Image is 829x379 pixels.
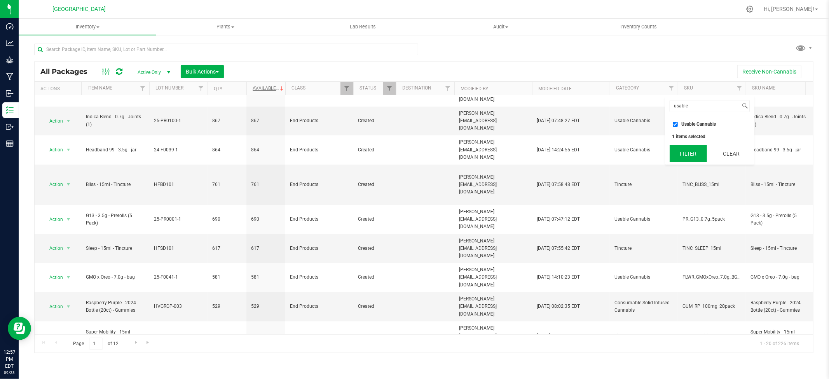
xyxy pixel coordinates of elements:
[682,274,741,281] span: FLWR_GMOxOreo_7.0g_BG_
[682,216,741,223] span: PR_G13_0.7g_5pack
[86,212,145,227] span: G13 - 3.5g - Prerolls (5 Pack)
[89,338,103,350] input: 1
[752,85,775,91] a: SKU Name
[156,19,294,35] a: Plants
[195,82,208,95] a: Filter
[340,82,353,95] a: Filter
[614,299,673,314] span: Consumable Solid Infused Cannabis
[537,303,580,310] span: [DATE] 08:02:35 EDT
[290,181,349,188] span: End Products
[383,82,396,95] a: Filter
[737,65,801,78] button: Receive Non-Cannabis
[750,299,809,314] span: Raspberry Purple - 2024 - Bottle (20ct) - Gummies
[42,301,63,312] span: Action
[154,117,203,125] span: 25-PR0100-1
[750,245,809,252] span: Sleep - 15ml - Tincture
[251,117,281,125] span: 867
[64,301,73,312] span: select
[360,85,376,91] a: Status
[251,245,281,252] span: 617
[670,145,707,162] button: Filter
[53,6,106,12] span: [GEOGRAPHIC_DATA]
[537,245,580,252] span: [DATE] 07:55:42 EDT
[6,106,14,114] inline-svg: Inventory
[212,303,242,310] span: 529
[40,86,78,91] div: Actions
[614,216,673,223] span: Usable Cannabis
[432,23,569,30] span: Audit
[251,332,281,340] span: 526
[154,274,203,281] span: 25-F0041-1
[459,237,527,260] span: [PERSON_NAME][EMAIL_ADDRESS][DOMAIN_NAME]
[251,216,281,223] span: 690
[682,332,741,340] span: TINC_Mobility_15ml_WL
[750,181,809,188] span: Bliss - 15ml - Tincture
[6,89,14,97] inline-svg: Inbound
[290,303,349,310] span: End Products
[42,272,63,283] span: Action
[610,23,667,30] span: Inventory Counts
[537,181,580,188] span: [DATE] 07:58:48 EDT
[750,274,809,281] span: GMO x Oreo - 7.0g - bag
[155,85,183,91] a: Lot Number
[614,181,673,188] span: Tincture
[86,146,145,154] span: Headband 99 - 3.5g - jar
[459,266,527,289] span: [PERSON_NAME][EMAIL_ADDRESS][DOMAIN_NAME]
[86,181,145,188] span: Bliss - 15ml - Tincture
[294,19,432,35] a: Lab Results
[6,39,14,47] inline-svg: Analytics
[358,274,391,281] span: Created
[87,85,112,91] a: Item Name
[19,19,156,35] a: Inventory
[40,67,95,76] span: All Packages
[64,243,73,254] span: select
[801,82,814,95] a: Filter
[402,85,431,91] a: Destination
[86,328,145,343] span: Super Mobility - 15ml - Tincture_WL
[358,332,391,340] span: Created
[6,23,14,30] inline-svg: Dashboard
[537,332,580,340] span: [DATE] 13:27:05 EDT
[682,245,741,252] span: TINC_SLEEP_15ml
[712,145,750,162] button: Clear
[64,272,73,283] span: select
[290,332,349,340] span: End Products
[6,123,14,131] inline-svg: Outbound
[754,338,805,349] span: 1 - 20 of 226 items
[745,5,755,13] div: Manage settings
[358,181,391,188] span: Created
[212,332,242,340] span: 526
[212,117,242,125] span: 867
[154,146,203,154] span: 24-F0039-1
[291,85,305,91] a: Class
[537,216,580,223] span: [DATE] 07:47:12 EDT
[616,85,639,91] a: Category
[459,110,527,132] span: [PERSON_NAME][EMAIL_ADDRESS][DOMAIN_NAME]
[733,82,746,95] a: Filter
[764,6,814,12] span: Hi, [PERSON_NAME]!
[136,82,149,95] a: Filter
[3,370,15,375] p: 09/23
[358,303,391,310] span: Created
[614,245,673,252] span: Tincture
[290,245,349,252] span: End Products
[570,19,707,35] a: Inventory Counts
[6,56,14,64] inline-svg: Grow
[130,338,141,348] a: Go to the next page
[614,274,673,281] span: Usable Cannabis
[682,181,741,188] span: TINC_BLISS_15ml
[290,117,349,125] span: End Products
[358,216,391,223] span: Created
[212,216,242,223] span: 690
[19,23,156,30] span: Inventory
[3,349,15,370] p: 12:57 PM EDT
[750,212,809,227] span: G13 - 3.5g - Prerolls (5 Pack)
[154,303,203,310] span: HVGRGP-003
[538,86,572,91] a: Modified Date
[6,73,14,81] inline-svg: Manufacturing
[684,85,693,91] a: SKU
[42,144,63,155] span: Action
[665,82,678,95] a: Filter
[42,214,63,225] span: Action
[459,295,527,318] span: [PERSON_NAME][EMAIL_ADDRESS][DOMAIN_NAME]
